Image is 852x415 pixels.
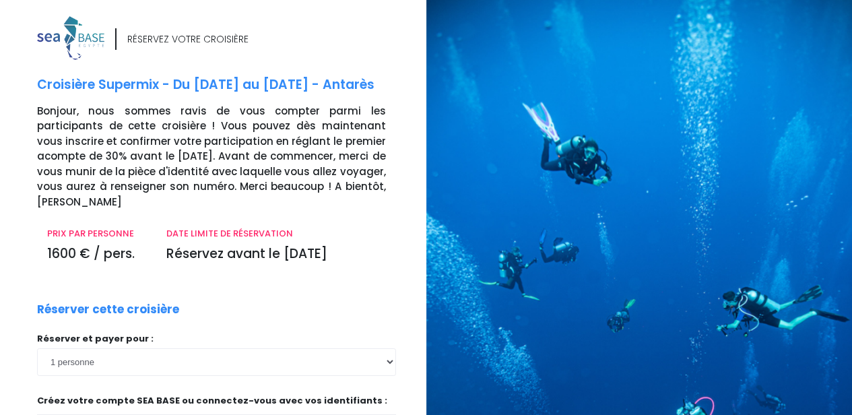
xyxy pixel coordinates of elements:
[127,32,249,46] div: RÉSERVEZ VOTRE CROISIÈRE
[47,245,146,264] p: 1600 € / pers.
[37,75,416,95] p: Croisière Supermix - Du [DATE] au [DATE] - Antarès
[166,227,385,241] p: DATE LIMITE DE RÉSERVATION
[47,227,146,241] p: PRIX PAR PERSONNE
[37,16,104,60] img: logo_color1.png
[37,301,179,319] p: Réserver cette croisière
[37,332,396,346] p: Réserver et payer pour :
[166,245,385,264] p: Réservez avant le [DATE]
[37,104,416,210] p: Bonjour, nous sommes ravis de vous compter parmi les participants de cette croisière ! Vous pouve...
